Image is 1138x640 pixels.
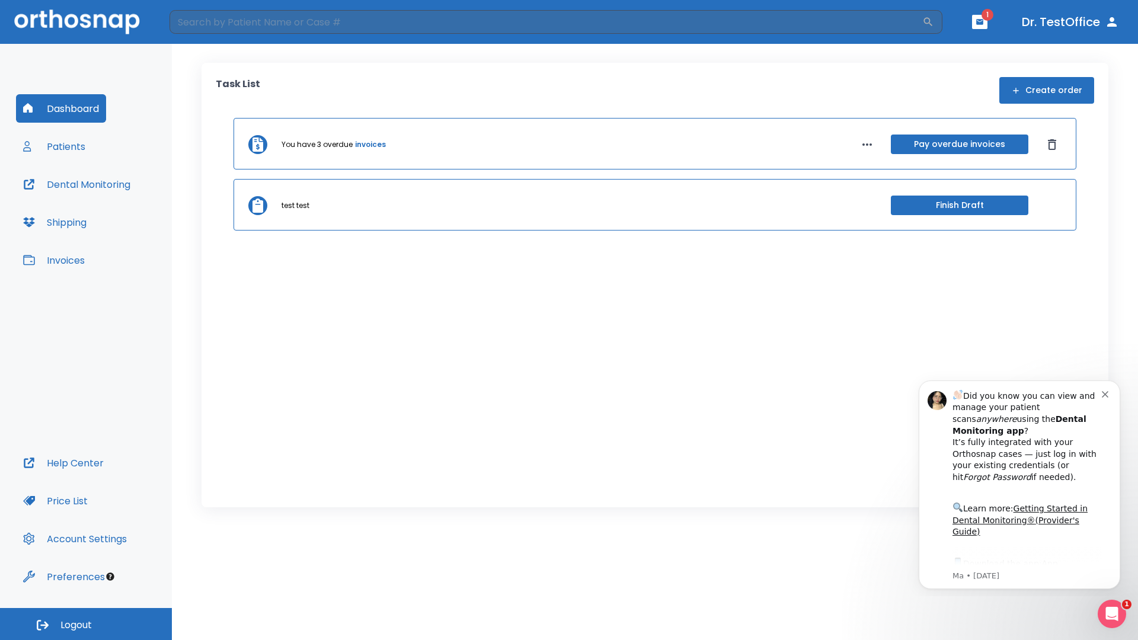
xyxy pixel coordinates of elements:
[282,139,353,150] p: You have 3 overdue
[982,9,993,21] span: 1
[16,170,138,199] button: Dental Monitoring
[216,77,260,104] p: Task List
[1122,600,1131,609] span: 1
[16,208,94,236] button: Shipping
[16,132,92,161] button: Patients
[52,201,201,212] p: Message from Ma, sent 8w ago
[16,449,111,477] button: Help Center
[201,18,210,28] button: Dismiss notification
[105,571,116,582] div: Tooltip anchor
[355,139,386,150] a: invoices
[1098,600,1126,628] iframe: Intercom live chat
[60,619,92,632] span: Logout
[14,9,140,34] img: Orthosnap
[891,135,1028,154] button: Pay overdue invoices
[52,186,201,247] div: Download the app: | ​ Let us know if you need help getting started!
[170,10,922,34] input: Search by Patient Name or Case #
[16,562,112,591] button: Preferences
[1017,11,1124,33] button: Dr. TestOffice
[901,370,1138,596] iframe: Intercom notifications message
[891,196,1028,215] button: Finish Draft
[1043,135,1062,154] button: Dismiss
[16,94,106,123] button: Dashboard
[16,487,95,515] button: Price List
[16,524,134,553] button: Account Settings
[52,189,157,210] a: App Store
[999,77,1094,104] button: Create order
[16,246,92,274] button: Invoices
[282,200,309,211] p: test test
